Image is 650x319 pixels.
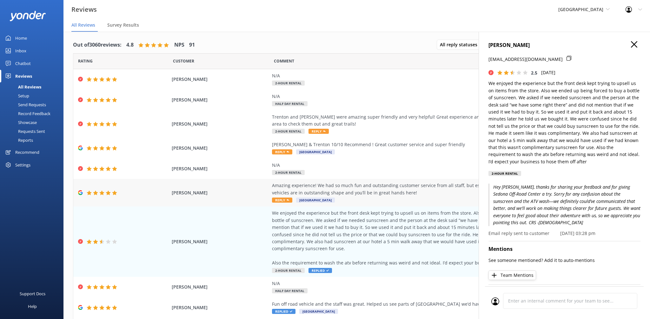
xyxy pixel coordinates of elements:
[272,182,561,196] div: Amazing experience! We had so much fun and outstanding customer service from all staff, but espec...
[15,57,31,70] div: Chatbot
[4,136,63,145] a: Reports
[4,91,29,100] div: Setup
[488,41,640,49] h4: [PERSON_NAME]
[20,287,45,300] div: Support Docs
[172,120,269,127] span: [PERSON_NAME]
[272,210,561,266] div: We enjoyed the experience but the front desk kept trying to upsell us on items from the store. Al...
[272,93,561,100] div: N/A
[4,82,41,91] div: All Reviews
[488,245,640,253] h4: Mentions
[4,100,46,109] div: Send Requests
[272,72,561,79] div: N/A
[558,6,603,12] span: [GEOGRAPHIC_DATA]
[440,41,481,48] span: All reply statuses
[15,32,27,44] div: Home
[4,109,50,118] div: Record Feedback
[488,184,640,226] p: Hey [PERSON_NAME], thanks for sharing your feedback and for giving Sedona Off-Road Center a try. ...
[15,159,30,171] div: Settings
[4,136,33,145] div: Reports
[272,198,292,203] span: Reply
[272,81,305,86] span: 2-Hour Rental
[488,270,536,280] button: Team Mentions
[28,300,37,313] div: Help
[4,118,37,127] div: Showcase
[274,58,294,64] span: Question
[272,309,295,314] span: Replied
[71,4,97,15] h3: Reviews
[488,171,521,176] div: 2-Hour Rental
[272,280,561,287] div: N/A
[272,301,561,308] div: Fun off road vehicle and the staff was great. Helped us see parts of [GEOGRAPHIC_DATA] we’d have ...
[296,149,335,154] span: [GEOGRAPHIC_DATA]
[308,268,332,273] span: Replied
[541,69,555,76] p: [DATE]
[172,165,269,172] span: [PERSON_NAME]
[488,257,640,264] p: See someone mentioned? Add it to auto-mentions
[272,129,305,134] span: 2-Hour Rental
[172,238,269,245] span: [PERSON_NAME]
[308,129,329,134] span: Reply
[272,101,308,106] span: Half Day Rental
[4,82,63,91] a: All Reviews
[631,41,637,48] button: Close
[4,118,63,127] a: Showcase
[172,145,269,152] span: [PERSON_NAME]
[4,127,45,136] div: Requests Sent
[172,189,269,196] span: [PERSON_NAME]
[488,230,549,237] p: Email reply sent to customer
[272,114,561,128] div: Trenton and [PERSON_NAME] were amazing super friendly and very helpful! Great experience and high...
[189,41,195,49] h4: 91
[4,100,63,109] a: Send Requests
[15,44,26,57] div: Inbox
[172,96,269,103] span: [PERSON_NAME]
[272,288,308,293] span: Half Day Rental
[174,41,184,49] h4: NPS
[272,268,305,273] span: 2-Hour Rental
[4,127,63,136] a: Requests Sent
[71,22,95,28] span: All Reviews
[272,149,292,154] span: Reply
[4,91,63,100] a: Setup
[4,109,63,118] a: Record Feedback
[78,58,93,64] span: Date
[531,70,537,76] span: 2.5
[299,309,338,314] span: [GEOGRAPHIC_DATA]
[560,230,595,237] p: [DATE] 03:28 pm
[73,41,122,49] h4: Out of 3060 reviews:
[296,198,335,203] span: [GEOGRAPHIC_DATA]
[15,70,32,82] div: Reviews
[272,162,561,169] div: N/A
[10,11,46,21] img: yonder-white-logo.png
[488,80,640,165] p: We enjoyed the experience but the front desk kept trying to upsell us on items from the store. Al...
[173,58,194,64] span: Date
[172,283,269,290] span: [PERSON_NAME]
[107,22,139,28] span: Survey Results
[172,76,269,83] span: [PERSON_NAME]
[272,141,561,148] div: [PERSON_NAME] & Trenton 10/10 Recommend ! Great customer service and super friendly
[15,146,39,159] div: Recommend
[172,304,269,311] span: [PERSON_NAME]
[491,297,499,305] img: user_profile.svg
[272,170,305,175] span: 2-Hour Rental
[488,56,563,63] p: [EMAIL_ADDRESS][DOMAIN_NAME]
[126,41,134,49] h4: 4.8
